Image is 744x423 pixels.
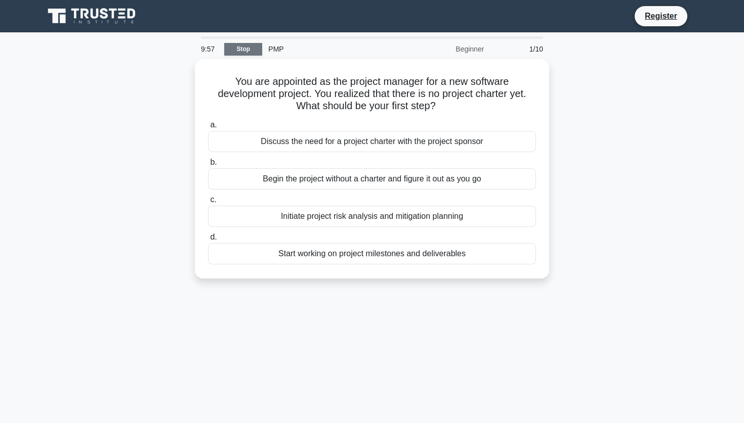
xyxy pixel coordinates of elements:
[210,195,216,204] span: c.
[208,131,536,152] div: Discuss the need for a project charter with the project sponsor
[639,10,683,22] a: Register
[490,39,549,59] div: 1/10
[401,39,490,59] div: Beginner
[210,120,217,129] span: a.
[195,39,224,59] div: 9:57
[208,243,536,264] div: Start working on project milestones and deliverables
[208,206,536,227] div: Initiate project risk analysis and mitigation planning
[224,43,262,56] a: Stop
[262,39,401,59] div: PMP
[210,232,217,241] span: d.
[207,75,537,113] h5: You are appointed as the project manager for a new software development project. You realized tha...
[210,158,217,166] span: b.
[208,168,536,190] div: Begin the project without a charter and figure it out as you go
